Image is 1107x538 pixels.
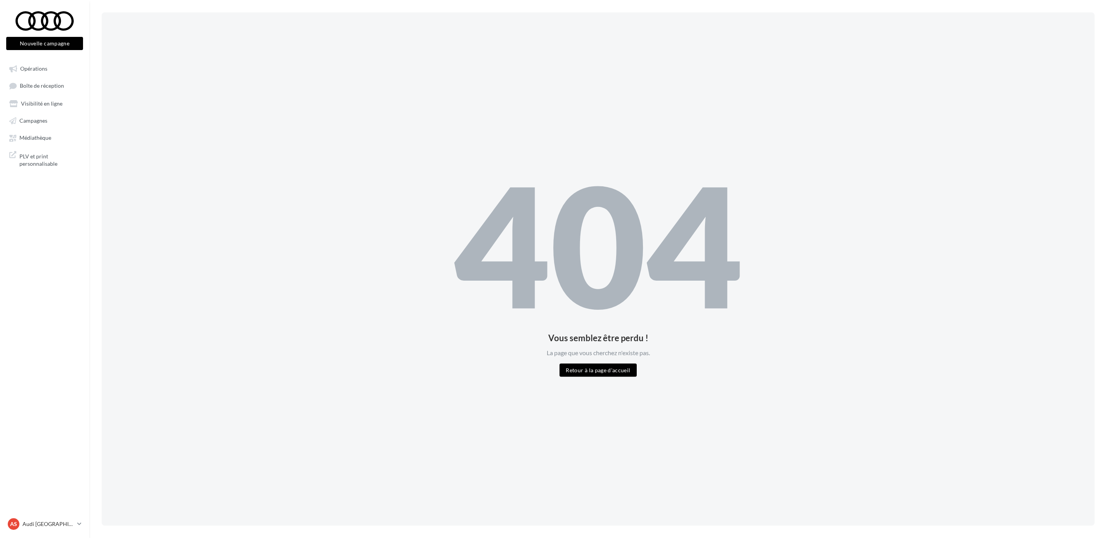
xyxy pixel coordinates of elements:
span: Visibilité en ligne [21,100,62,107]
div: 404 [454,161,743,328]
a: Campagnes [5,113,85,127]
p: Audi [GEOGRAPHIC_DATA] [23,520,74,528]
a: Médiathèque [5,130,85,144]
button: Nouvelle campagne [6,37,83,50]
span: Opérations [20,65,47,72]
div: Vous semblez être perdu ! [454,334,743,342]
a: Opérations [5,61,85,75]
span: AS [10,520,17,528]
div: La page que vous cherchez n'existe pas. [454,349,743,358]
a: PLV et print personnalisable [5,148,85,171]
span: Campagnes [19,117,47,124]
a: Boîte de réception [5,78,85,93]
span: Médiathèque [19,135,51,141]
span: PLV et print personnalisable [19,151,80,168]
button: Retour à la page d'accueil [560,363,636,377]
span: Boîte de réception [20,83,64,89]
a: AS Audi [GEOGRAPHIC_DATA] [6,517,83,531]
a: Visibilité en ligne [5,96,85,110]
